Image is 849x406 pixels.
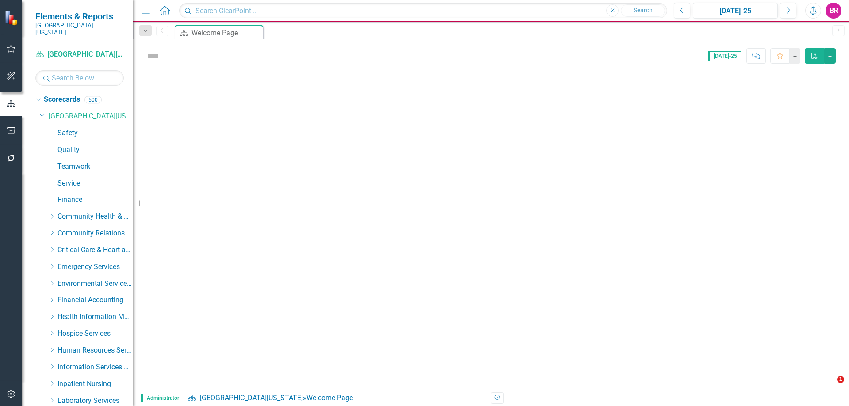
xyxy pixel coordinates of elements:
a: Finance [57,195,133,205]
a: Environmental Services Team [57,279,133,289]
a: Hospice Services [57,329,133,339]
a: Emergency Services [57,262,133,272]
span: 1 [837,376,844,383]
span: [DATE]-25 [708,51,741,61]
div: [DATE]-25 [696,6,775,16]
img: Not Defined [146,49,160,63]
small: [GEOGRAPHIC_DATA][US_STATE] [35,22,124,36]
a: Quality [57,145,133,155]
a: Community Health & Athletic Training [57,212,133,222]
a: Human Resources Services [57,345,133,356]
img: ClearPoint Strategy [4,10,20,26]
div: Welcome Page [306,394,353,402]
a: Community Relations Services [57,228,133,239]
div: 500 [84,96,102,103]
a: Financial Accounting [57,295,133,305]
div: » [187,393,484,403]
button: BR [826,3,841,19]
button: [DATE]-25 [693,3,778,19]
input: Search Below... [35,70,124,86]
input: Search ClearPoint... [179,3,667,19]
a: Health Information Management Services [57,312,133,322]
a: Critical Care & Heart and Vascular Services [57,245,133,255]
a: Inpatient Nursing [57,379,133,389]
iframe: Intercom live chat [819,376,840,397]
a: [GEOGRAPHIC_DATA][US_STATE] [200,394,303,402]
a: Service [57,178,133,189]
a: [GEOGRAPHIC_DATA][US_STATE] [49,111,133,121]
span: Elements & Reports [35,11,124,22]
span: Search [634,7,653,14]
a: [GEOGRAPHIC_DATA][US_STATE] [35,49,124,60]
a: Teamwork [57,162,133,172]
button: Search [621,4,665,17]
a: Safety [57,128,133,138]
a: Laboratory Services [57,396,133,406]
a: Information Services Team [57,362,133,372]
div: Welcome Page [191,27,261,38]
a: Scorecards [44,95,80,105]
span: Administrator [141,394,183,402]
